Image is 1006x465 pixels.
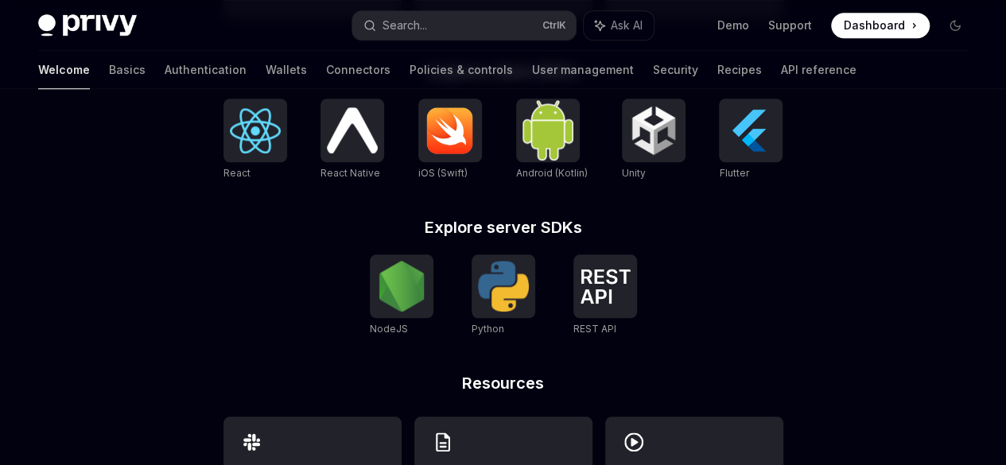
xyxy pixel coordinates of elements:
[326,51,390,89] a: Connectors
[38,14,137,37] img: dark logo
[352,11,576,40] button: Search...CtrlK
[410,51,513,89] a: Policies & controls
[717,51,762,89] a: Recipes
[223,167,251,179] span: React
[573,323,616,335] span: REST API
[628,105,679,156] img: Unity
[516,99,588,181] a: Android (Kotlin)Android (Kotlin)
[532,51,634,89] a: User management
[109,51,146,89] a: Basics
[768,17,812,33] a: Support
[719,99,783,181] a: FlutterFlutter
[383,16,427,35] div: Search...
[327,107,378,153] img: React Native
[472,323,504,335] span: Python
[472,254,535,337] a: PythonPython
[478,261,529,312] img: Python
[542,19,566,32] span: Ctrl K
[584,11,654,40] button: Ask AI
[320,99,384,181] a: React NativeReact Native
[223,375,783,391] h2: Resources
[320,167,380,179] span: React Native
[370,254,433,337] a: NodeJSNodeJS
[266,51,307,89] a: Wallets
[622,99,686,181] a: UnityUnity
[622,167,646,179] span: Unity
[38,51,90,89] a: Welcome
[418,167,468,179] span: iOS (Swift)
[719,167,748,179] span: Flutter
[223,99,287,181] a: ReactReact
[725,105,776,156] img: Flutter
[942,13,968,38] button: Toggle dark mode
[573,254,637,337] a: REST APIREST API
[580,269,631,304] img: REST API
[418,99,482,181] a: iOS (Swift)iOS (Swift)
[223,219,783,235] h2: Explore server SDKs
[425,107,476,154] img: iOS (Swift)
[844,17,905,33] span: Dashboard
[522,100,573,160] img: Android (Kotlin)
[653,51,698,89] a: Security
[781,51,856,89] a: API reference
[230,108,281,153] img: React
[516,167,588,179] span: Android (Kotlin)
[831,13,930,38] a: Dashboard
[165,51,247,89] a: Authentication
[611,17,643,33] span: Ask AI
[370,323,408,335] span: NodeJS
[717,17,749,33] a: Demo
[376,261,427,312] img: NodeJS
